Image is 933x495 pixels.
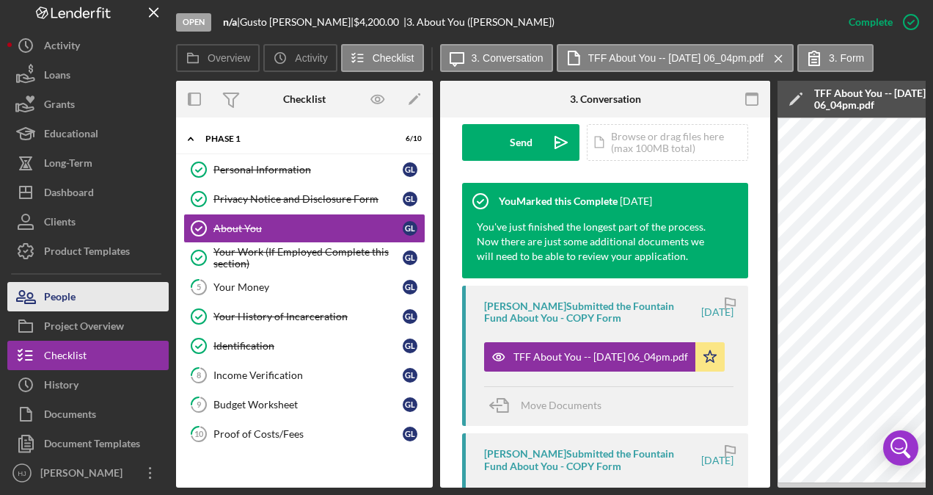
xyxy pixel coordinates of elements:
button: Project Overview [7,311,169,341]
div: $4,200.00 [354,16,403,28]
div: Long-Term [44,148,92,181]
button: Dashboard [7,178,169,207]
div: Proof of Costs/Fees [213,428,403,440]
button: Move Documents [484,387,616,424]
time: 2025-08-12 15:17 [620,195,652,207]
a: Privacy Notice and Disclosure FormGL [183,184,425,214]
a: IdentificationGL [183,331,425,361]
label: Checklist [373,52,414,64]
button: 3. Form [797,44,874,72]
button: Educational [7,119,169,148]
label: 3. Conversation [472,52,544,64]
button: Checklist [341,44,424,72]
a: 10Proof of Costs/FeesGL [183,419,425,449]
div: G L [403,368,417,383]
div: Send [510,124,533,161]
label: Overview [208,52,250,64]
label: 3. Form [829,52,864,64]
div: G L [403,192,417,206]
div: G L [403,427,417,441]
div: Open [176,13,211,32]
a: History [7,370,169,400]
button: Grants [7,90,169,119]
div: Gusto [PERSON_NAME] | [240,16,354,28]
button: Documents [7,400,169,429]
button: TFF About You -- [DATE] 06_04pm.pdf [557,44,794,72]
time: 2025-08-11 22:01 [701,455,733,466]
button: Loans [7,60,169,90]
a: Your Work (If Employed Complete this section)GL [183,243,425,272]
text: HJ [18,469,26,477]
div: You Marked this Complete [499,195,618,207]
div: Income Verification [213,369,403,381]
div: Product Templates [44,236,130,270]
div: Your History of Incarceration [213,311,403,322]
div: You've just finished the longest part of the process. Now there are just some additional document... [477,220,719,264]
a: 5Your MoneyGL [183,272,425,302]
button: Overview [176,44,260,72]
div: G L [403,221,417,236]
div: G L [403,250,417,265]
div: Project Overview [44,311,124,344]
button: Complete [834,7,926,37]
a: About YouGL [183,214,425,243]
div: Complete [849,7,893,37]
div: G L [403,397,417,412]
a: 9Budget WorksheetGL [183,390,425,419]
time: 2025-08-11 22:04 [701,306,733,318]
div: [PERSON_NAME] Submitted the Fountain Fund About You - COPY Form [484,448,699,471]
button: Send [462,124,579,161]
div: 3. Conversation [570,93,641,105]
div: Privacy Notice and Disclosure Form [213,193,403,205]
button: Checklist [7,341,169,370]
div: Activity [44,31,80,64]
button: 3. Conversation [440,44,553,72]
button: Long-Term [7,148,169,178]
a: Personal InformationGL [183,155,425,184]
div: Open Intercom Messenger [883,430,918,466]
div: G L [403,280,417,295]
button: Activity [7,31,169,60]
tspan: 10 [194,429,204,438]
div: Personal Information [213,164,403,176]
div: Document Templates [44,429,140,462]
div: G L [403,339,417,353]
div: Documents [44,400,96,433]
div: Your Work (If Employed Complete this section) [213,246,403,270]
tspan: 5 [197,282,201,292]
div: Grants [44,90,75,123]
div: Identification [213,340,403,352]
div: Checklist [283,93,326,105]
div: 6 / 10 [395,134,422,143]
div: | [223,16,240,28]
a: 8Income VerificationGL [183,361,425,390]
div: Phase 1 [205,134,385,143]
button: Activity [263,44,337,72]
button: Document Templates [7,429,169,458]
b: n/a [223,15,237,28]
button: TFF About You -- [DATE] 06_04pm.pdf [484,342,725,372]
div: Dashboard [44,178,94,211]
button: Clients [7,207,169,236]
tspan: 8 [197,370,201,380]
tspan: 9 [197,400,202,409]
label: TFF About You -- [DATE] 06_04pm.pdf [588,52,764,64]
div: [PERSON_NAME] Submitted the Fountain Fund About You - COPY Form [484,300,699,324]
button: People [7,282,169,311]
div: G L [403,162,417,177]
button: Product Templates [7,236,169,266]
div: Loans [44,60,70,93]
div: Budget Worksheet [213,399,403,411]
div: | 3. About You ([PERSON_NAME]) [403,16,555,28]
